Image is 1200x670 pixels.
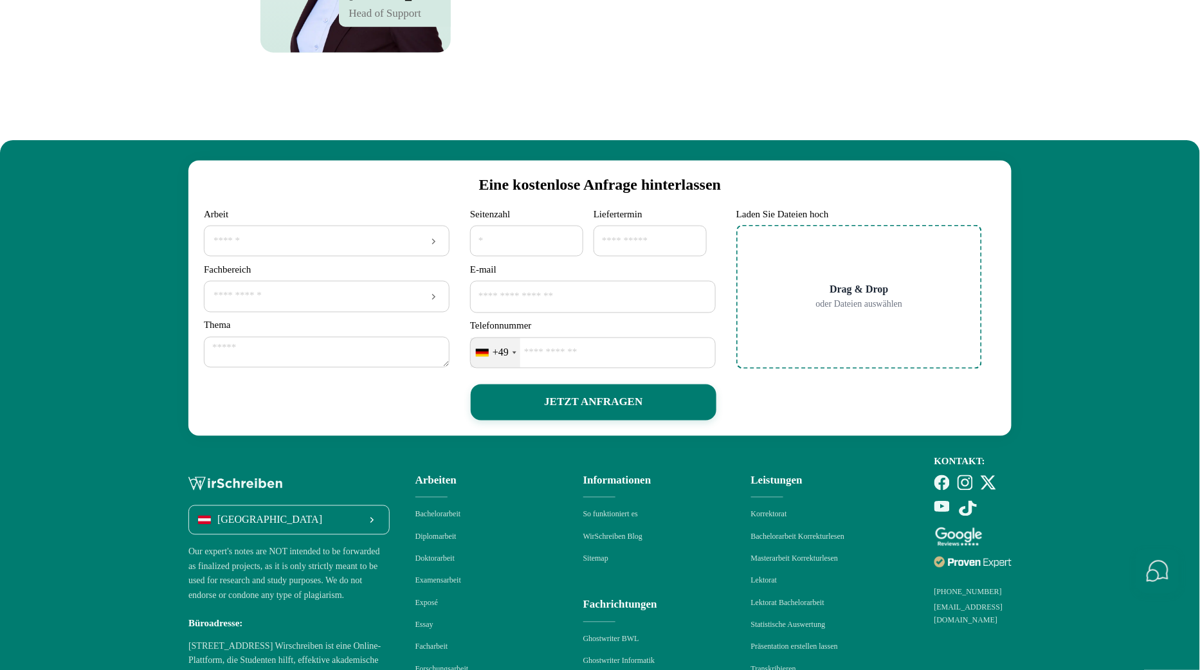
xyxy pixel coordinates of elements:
div: Leistungen [751,472,865,498]
a: Statistische Auswertung [751,620,826,630]
a: Präsentation erstellen lassen [751,642,838,652]
div: KONTAKT: [934,457,1012,467]
span: Drag & Drop [830,284,888,296]
div: Büroadresse: [188,603,390,640]
a: Ghostwriter Informatik [583,656,655,666]
a: Exposé [415,599,438,608]
a: Doktorarbeit [415,554,455,564]
img: facebook [934,475,950,491]
a: So funktioniert es [583,510,638,520]
a: Lektorat Bachelorarbeit [751,599,824,608]
label: Telefonnummer [470,318,716,334]
span: oder Dateien auswählen [816,300,903,311]
img: youtube [934,501,950,512]
a: Essay [415,620,433,630]
a: Korrektorat [751,510,787,520]
img: twitter [981,475,996,491]
div: Informationen [583,472,697,498]
label: Arbeit [204,206,228,222]
img: instagram [958,475,973,491]
a: Diplomarbeit [415,532,457,542]
img: proven expert [934,557,1012,567]
a: WirSchreiben Blog [583,532,643,542]
a: Bachelorarbeit Korrekturlesen [751,532,845,542]
label: Seitenzahl [470,206,583,222]
button: JETZT ANFRAGEN [471,385,716,421]
a: Lektorat [751,576,777,586]
label: Thema [204,318,450,333]
label: Liefertermin [594,206,642,222]
div: +49 [493,347,509,359]
label: Laden Sie Dateien hoch [736,206,829,222]
a: [EMAIL_ADDRESS][DOMAIN_NAME] [934,603,1003,625]
a: Ghostwriter BWL [583,635,639,644]
a: Examensarbeit [415,576,461,586]
a: Bachelorarbeit [415,510,461,520]
img: google reviews [934,527,983,547]
span: Head of Support [349,5,448,22]
img: tiktok [958,501,978,516]
div: Fachrichtungen [583,596,697,622]
img: logo-footer [188,477,282,491]
a: Sitemap [583,554,608,564]
label: E-mail [470,262,716,277]
span: [GEOGRAPHIC_DATA] [217,514,322,526]
button: Schnellkontakte öffnen [1136,549,1179,593]
button: Drag & Drop oder Dateien auswählen [758,276,960,318]
label: Fachbereich [204,262,251,277]
a: Masterarbeit Korrekturlesen [751,554,839,564]
h2: Eine kostenlose Anfrage hinterlassen [204,176,996,194]
a: [PHONE_NUMBER] [934,588,1002,597]
div: Telephone country code [471,338,520,368]
a: Facharbeit [415,642,448,652]
div: Arbeiten [415,472,529,498]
